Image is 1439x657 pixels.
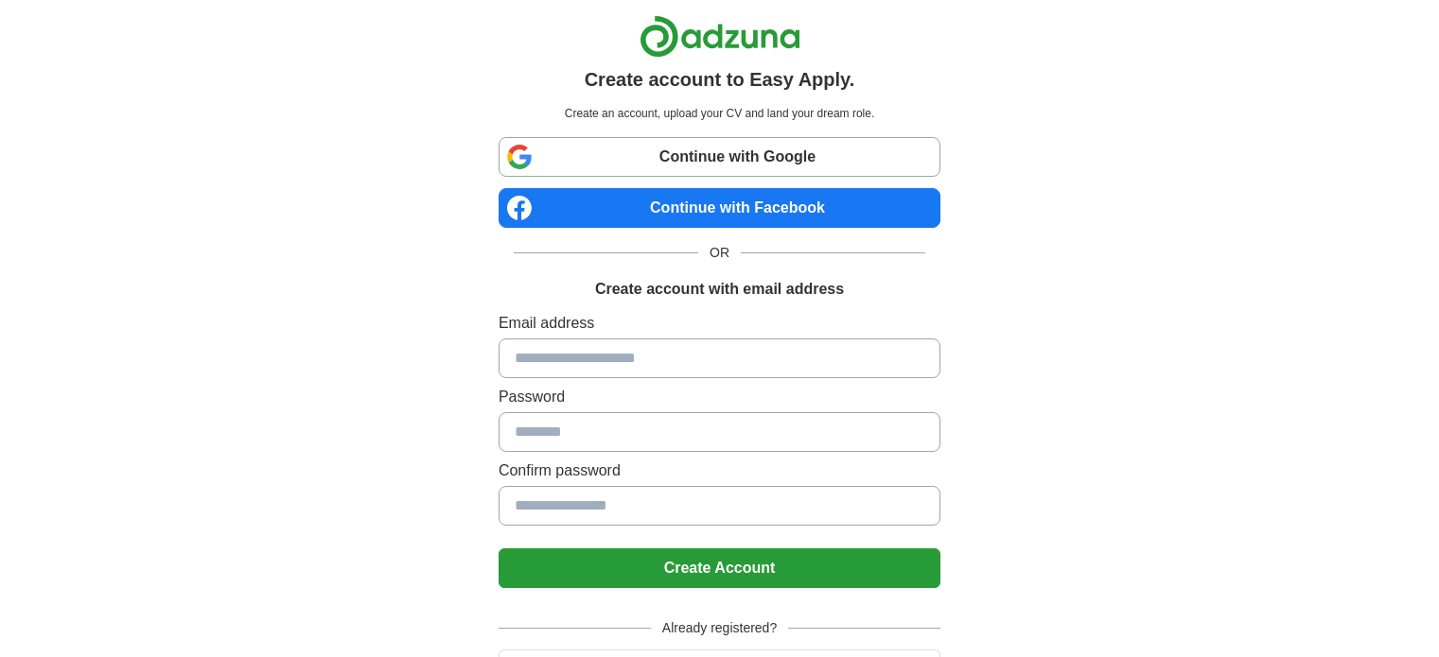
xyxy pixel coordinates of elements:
label: Email address [499,312,940,335]
a: Continue with Facebook [499,188,940,228]
button: Create Account [499,548,940,588]
span: OR [698,243,741,263]
img: Adzuna logo [640,15,800,58]
label: Confirm password [499,459,940,482]
a: Continue with Google [499,137,940,177]
label: Password [499,386,940,408]
p: Create an account, upload your CV and land your dream role. [502,105,937,122]
h1: Create account to Easy Apply. [585,65,855,94]
span: Already registered? [651,618,788,638]
h1: Create account with email address [595,278,844,301]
